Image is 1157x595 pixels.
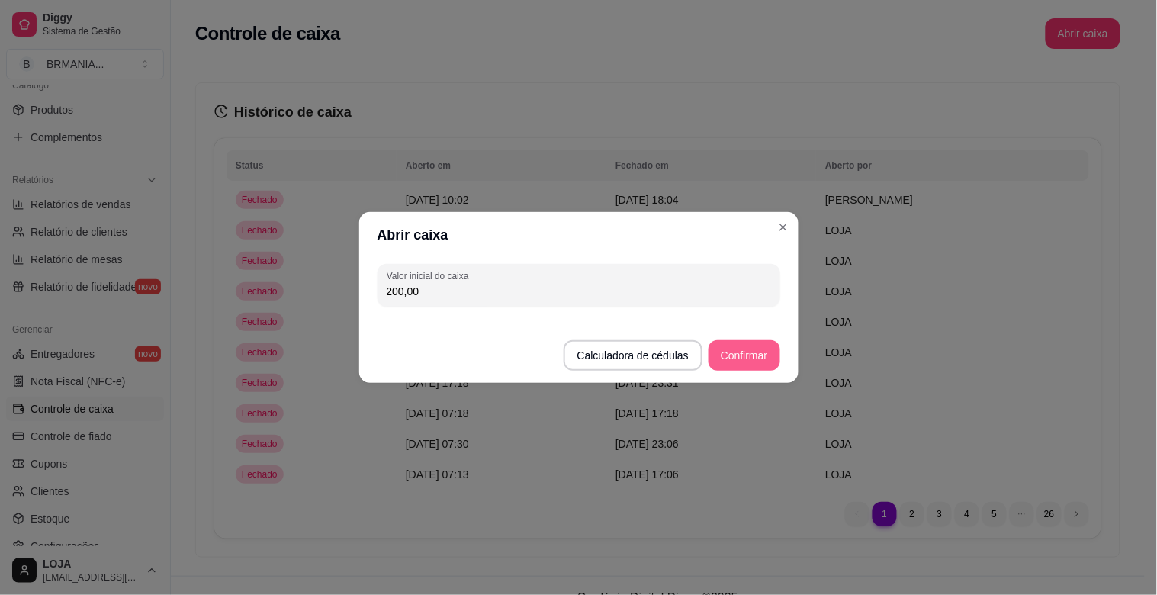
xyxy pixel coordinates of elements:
[771,215,795,240] button: Close
[387,284,771,299] input: Valor inicial do caixa
[359,212,799,258] header: Abrir caixa
[564,340,702,371] button: Calculadora de cédulas
[387,269,474,282] label: Valor inicial do caixa
[709,340,779,371] button: Confirmar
